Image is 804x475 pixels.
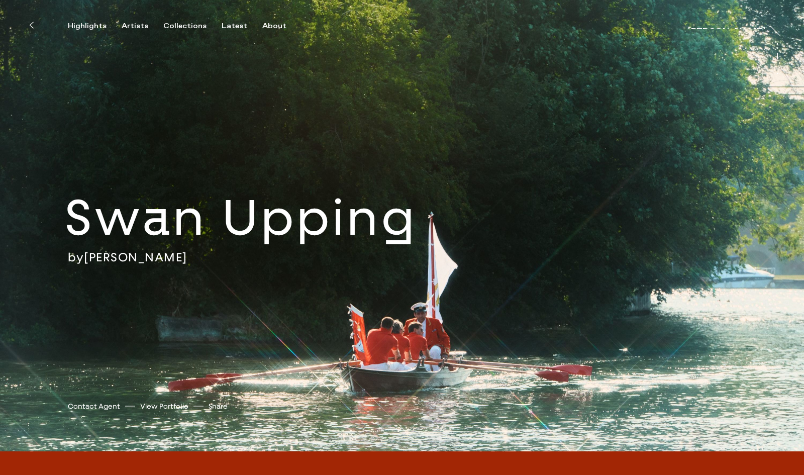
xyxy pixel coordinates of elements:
[68,22,122,31] button: Highlights
[163,22,222,31] button: Collections
[262,22,286,31] div: About
[222,22,262,31] button: Latest
[222,22,247,31] div: Latest
[688,19,765,29] a: [PERSON_NAME]
[65,186,485,249] h2: Swan Upping
[68,249,84,264] span: by
[68,401,120,412] a: Contact Agent
[122,22,163,31] button: Artists
[122,22,148,31] div: Artists
[140,401,188,412] a: View Portfolio
[262,22,301,31] button: About
[209,400,228,413] button: Share
[68,22,107,31] div: Highlights
[777,41,787,82] a: At Trayler
[770,41,778,83] div: At Trayler
[84,249,187,264] a: [PERSON_NAME]
[163,22,207,31] div: Collections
